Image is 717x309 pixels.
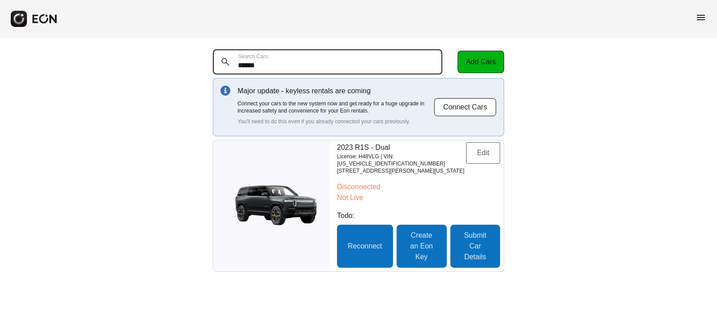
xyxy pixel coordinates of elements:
label: Search Cars [238,53,268,60]
button: Connect Cars [434,98,497,117]
button: Create an Eon Key [397,225,447,268]
img: car [213,177,330,235]
p: You'll need to do this even if you already connected your cars previously. [238,118,434,125]
p: Disconnected [337,182,500,192]
p: Major update - keyless rentals are coming [238,86,434,96]
p: Todo: [337,210,500,221]
p: License: H48VLG | VIN: [US_VEHICLE_IDENTIFICATION_NUMBER] [337,153,466,167]
p: Not Live [337,192,500,203]
button: Edit [466,142,500,164]
span: menu [695,12,706,23]
button: Reconnect [337,225,393,268]
button: Add Cars [458,51,504,73]
p: [STREET_ADDRESS][PERSON_NAME][US_STATE] [337,167,466,174]
p: 2023 R1S - Dual [337,142,466,153]
p: Connect your cars to the new system now and get ready for a huge upgrade in increased safety and ... [238,100,434,114]
img: info [220,86,230,96]
button: Submit Car Details [450,225,500,268]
